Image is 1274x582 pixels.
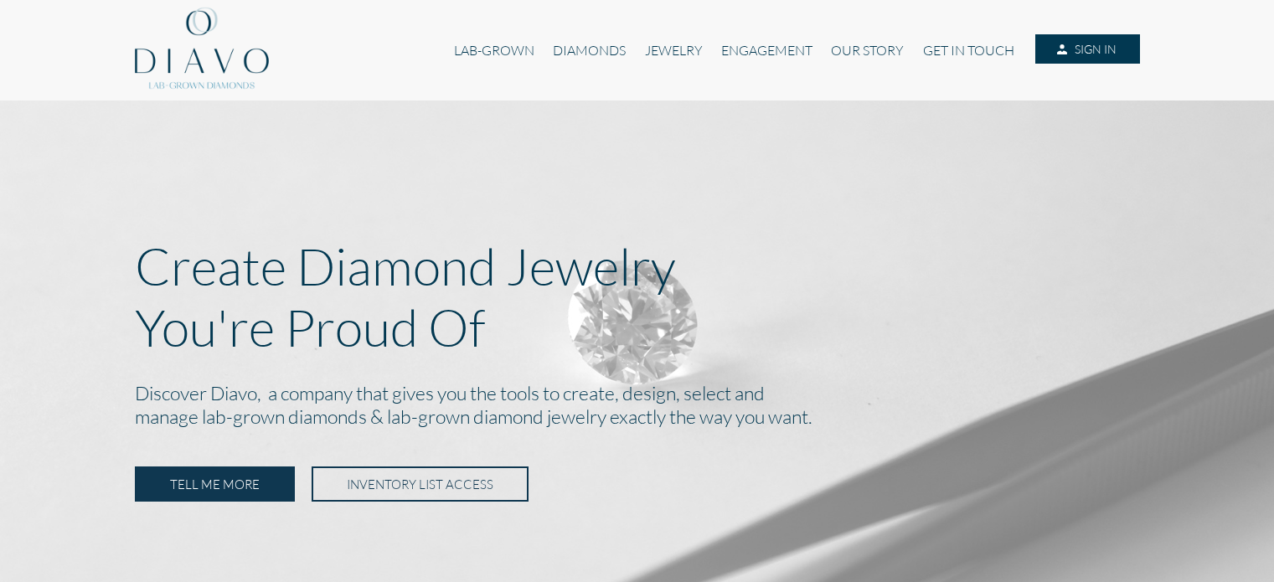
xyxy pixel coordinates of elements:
[135,235,1140,358] p: Create Diamond Jewelry You're Proud Of
[712,34,822,66] a: ENGAGEMENT
[635,34,711,66] a: JEWELRY
[1035,34,1139,64] a: SIGN IN
[135,466,295,502] a: TELL ME MORE
[312,466,529,502] a: INVENTORY LIST ACCESS
[544,34,635,66] a: DIAMONDS
[135,378,1140,435] h2: Discover Diavo, a company that gives you the tools to create, design, select and manage lab-grown...
[822,34,913,66] a: OUR STORY
[445,34,544,66] a: LAB-GROWN
[914,34,1024,66] a: GET IN TOUCH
